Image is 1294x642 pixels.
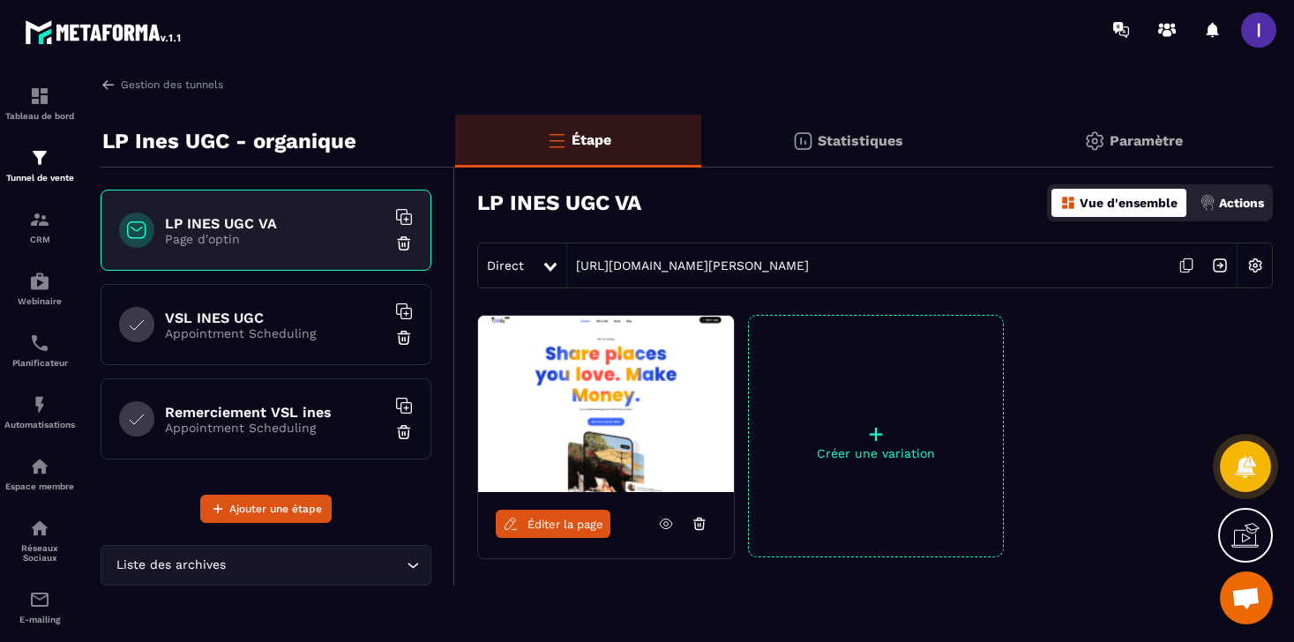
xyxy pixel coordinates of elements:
img: trash [395,423,413,441]
span: Éditer la page [527,518,603,531]
img: formation [29,147,50,168]
p: Statistiques [818,132,903,149]
img: trash [395,235,413,252]
p: Automatisations [4,420,75,429]
p: Étape [572,131,611,148]
p: Espace membre [4,481,75,491]
p: Actions [1219,196,1264,210]
button: Ajouter une étape [200,495,332,523]
p: LP Ines UGC - organique [102,123,356,159]
p: + [749,422,1003,446]
a: automationsautomationsWebinaire [4,258,75,319]
span: Direct [487,258,524,272]
img: image [478,316,734,492]
p: Webinaire [4,296,75,306]
a: schedulerschedulerPlanificateur [4,319,75,381]
a: formationformationTunnel de vente [4,134,75,196]
span: Ajouter une étape [229,500,322,518]
img: setting-w.858f3a88.svg [1238,249,1272,282]
img: actions.d6e523a2.png [1200,195,1215,211]
img: trash [395,329,413,347]
p: Tableau de bord [4,111,75,121]
p: CRM [4,235,75,244]
img: formation [29,86,50,107]
a: automationsautomationsEspace membre [4,443,75,504]
a: automationsautomationsAutomatisations [4,381,75,443]
p: Réseaux Sociaux [4,543,75,563]
a: formationformationCRM [4,196,75,258]
img: social-network [29,518,50,539]
p: Créer une variation [749,446,1003,460]
img: automations [29,271,50,292]
p: Tunnel de vente [4,173,75,183]
input: Search for option [229,556,402,575]
img: automations [29,456,50,477]
img: automations [29,394,50,415]
p: E-mailing [4,615,75,624]
a: formationformationTableau de bord [4,72,75,134]
a: Éditer la page [496,510,610,538]
img: stats.20deebd0.svg [792,131,813,152]
a: [URL][DOMAIN_NAME][PERSON_NAME] [567,258,809,272]
p: Paramètre [1110,132,1183,149]
p: Planificateur [4,358,75,368]
span: Liste des archives [112,556,229,575]
p: Appointment Scheduling [165,326,385,340]
p: Vue d'ensemble [1080,196,1178,210]
img: email [29,589,50,610]
img: arrow [101,77,116,93]
a: Gestion des tunnels [101,77,223,93]
a: Ouvrir le chat [1220,571,1273,624]
h3: LP INES UGC VA [477,190,641,215]
img: bars-o.4a397970.svg [546,130,567,151]
p: Appointment Scheduling [165,421,385,435]
img: setting-gr.5f69749f.svg [1084,131,1105,152]
img: logo [25,16,183,48]
p: Page d'optin [165,232,385,246]
h6: Remerciement VSL ines [165,404,385,421]
h6: LP INES UGC VA [165,215,385,232]
a: emailemailE-mailing [4,576,75,638]
div: Search for option [101,545,431,586]
img: arrow-next.bcc2205e.svg [1203,249,1237,282]
h6: VSL INES UGC [165,310,385,326]
img: scheduler [29,332,50,354]
img: dashboard-orange.40269519.svg [1060,195,1076,211]
a: social-networksocial-networkRéseaux Sociaux [4,504,75,576]
img: formation [29,209,50,230]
